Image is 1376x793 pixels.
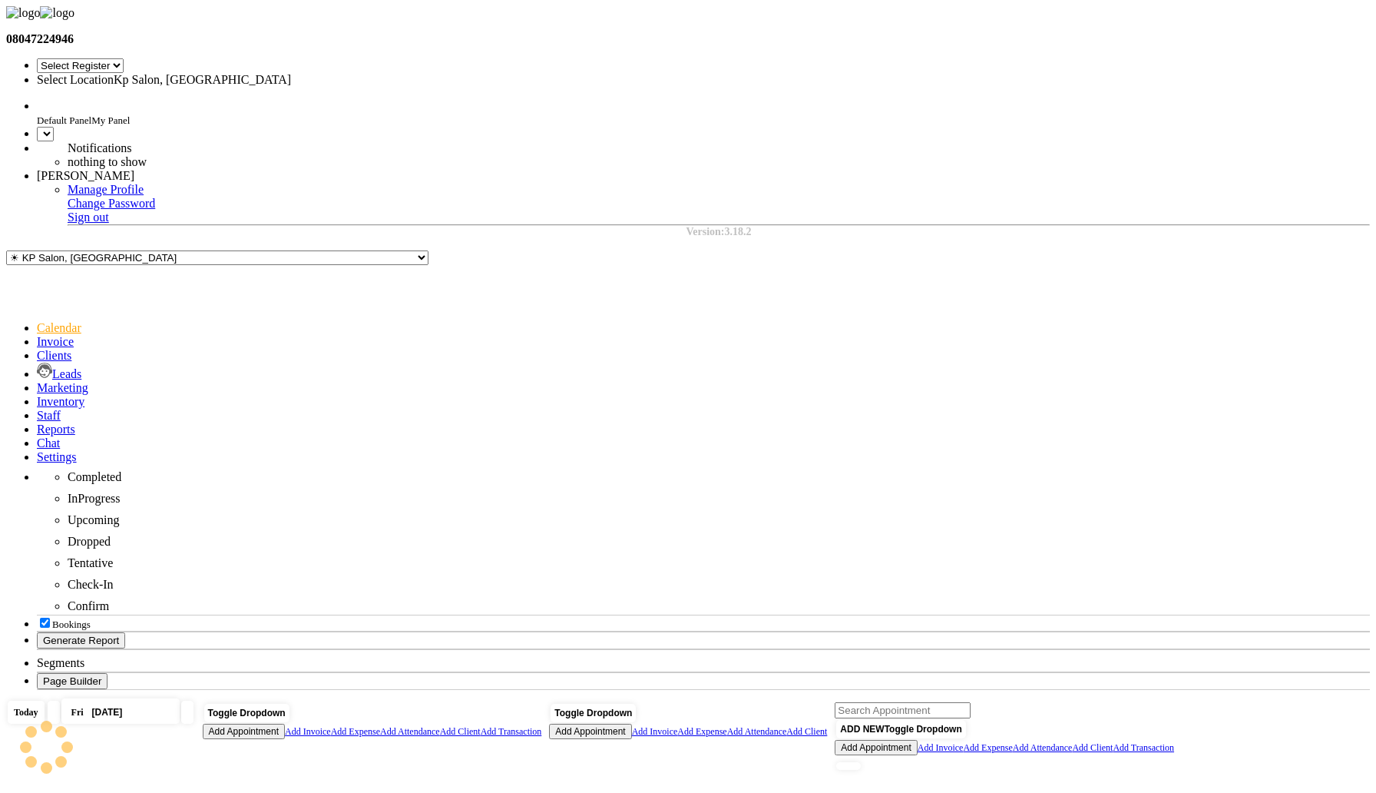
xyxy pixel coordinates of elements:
[68,211,109,224] a: Sign out
[331,726,380,737] a: Add Expense
[632,726,678,737] a: Add Invoice
[68,707,88,718] span: Fri
[37,673,107,689] button: Page Builder
[37,436,60,450] a: Chat
[68,197,155,210] a: Change Password
[6,6,40,20] img: logo
[918,742,964,753] a: Add Invoice
[37,169,134,182] span: [PERSON_NAME]
[551,704,636,722] button: Toggle Dropdown
[481,726,542,737] a: Add Transaction
[37,349,71,362] a: Clients
[203,724,285,739] button: Add Appointment
[37,656,84,669] span: Segments
[68,578,114,591] span: Check-In
[836,720,965,738] button: ADD NEWToggle Dropdown
[549,724,631,739] button: Add Appointment
[37,395,84,408] a: Inventory
[835,740,917,755] button: Add Appointment
[68,535,111,548] span: Dropped
[68,183,144,196] a: Manage Profile
[37,321,81,334] a: Calendar
[6,32,74,45] b: 08047224946
[835,702,971,718] input: Search Appointment
[37,409,61,422] a: Staff
[88,702,174,722] input: 2025-10-03
[52,367,81,380] span: Leads
[380,726,440,737] a: Add Attendance
[37,335,74,348] a: Invoice
[37,114,91,126] span: Default Panel
[68,492,120,505] span: InProgress
[440,726,481,737] a: Add Client
[1013,742,1073,753] a: Add Attendance
[1113,742,1174,753] a: Add Transaction
[208,708,286,718] span: Toggle Dropdown
[68,470,121,483] span: Completed
[37,632,125,649] button: Generate Report
[204,704,289,722] button: Toggle Dropdown
[677,726,726,737] a: Add Expense
[963,742,1012,753] a: Add Expense
[8,701,45,724] span: Today
[885,724,962,735] span: Toggle Dropdown
[68,226,1370,238] div: Version:3.18.2
[37,381,88,394] a: Marketing
[37,450,77,463] a: Settings
[68,141,451,155] div: Notifications
[68,556,113,569] span: Tentative
[727,726,787,737] a: Add Attendance
[786,726,827,737] a: Add Client
[37,367,81,380] a: Leads
[40,6,74,20] img: logo
[91,114,130,126] span: My Panel
[554,708,632,718] span: Toggle Dropdown
[68,599,109,612] span: Confirm
[840,724,884,735] span: ADD NEW
[1072,742,1113,753] a: Add Client
[68,513,120,526] span: Upcoming
[68,155,451,169] li: nothing to show
[52,619,91,630] span: Bookings
[285,726,331,737] a: Add Invoice
[37,423,75,436] a: Reports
